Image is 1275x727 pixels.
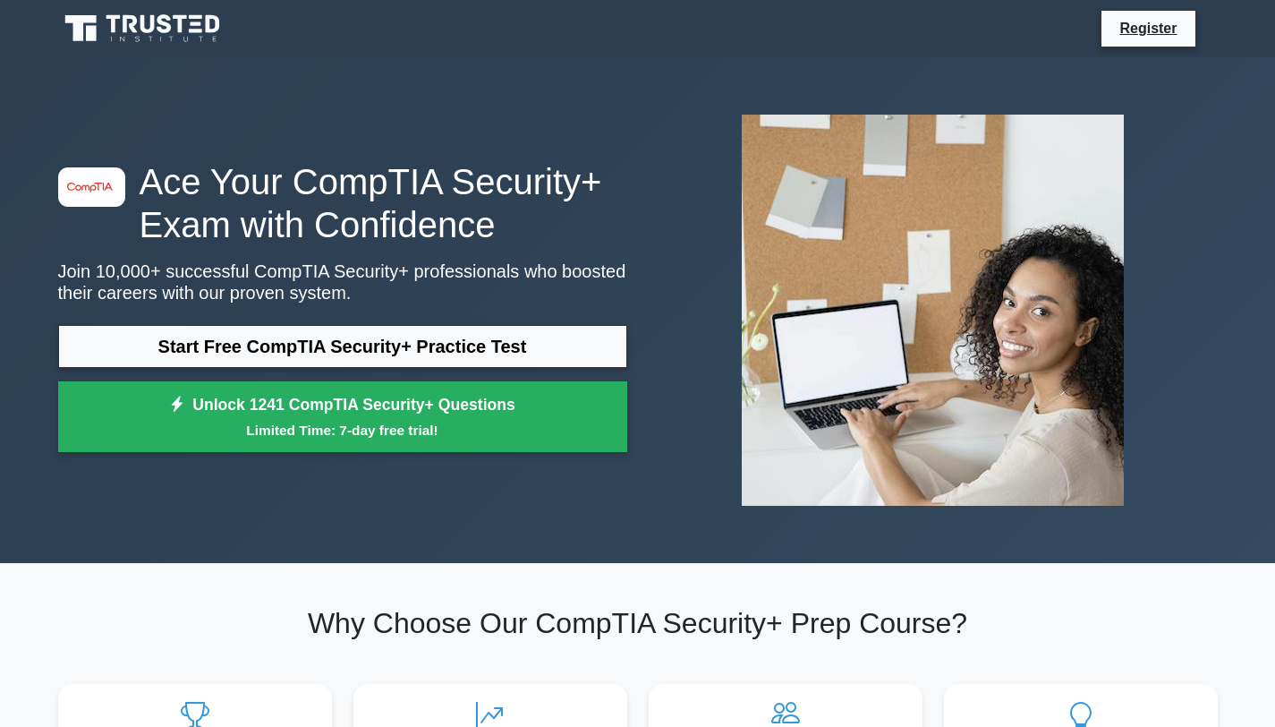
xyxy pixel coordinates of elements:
[1109,17,1187,39] a: Register
[58,261,627,304] p: Join 10,000+ successful CompTIA Security+ professionals who boosted their careers with our proven...
[58,325,627,368] a: Start Free CompTIA Security+ Practice Test
[58,160,627,246] h1: Ace Your CompTIA Security+ Exam with Confidence
[81,420,605,440] small: Limited Time: 7-day free trial!
[58,606,1218,640] h2: Why Choose Our CompTIA Security+ Prep Course?
[58,381,627,453] a: Unlock 1241 CompTIA Security+ QuestionsLimited Time: 7-day free trial!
